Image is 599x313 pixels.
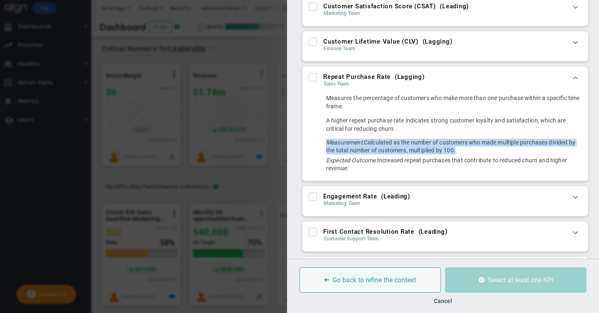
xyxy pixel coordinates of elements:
span: Increased repeat purchases that contribute to reduced churn and higher revenue. [326,157,567,171]
span: First Contact Resolution Rate [323,228,414,235]
p: A higher repeat purchase rate indicates strong customer loyalty and satisfaction, which are criti... [326,116,582,133]
span: ( [423,38,425,45]
span: ) [408,193,410,200]
span: Customer Satisfaction Score (CSAT) [323,2,436,10]
h5: Finance Team [324,45,582,53]
span: ) [450,38,453,45]
span: Select at least one KPI [488,276,553,284]
button: Go back to refine the context [299,267,441,293]
span: Engagement Rate [323,193,377,200]
span: Leading [384,193,408,200]
span: Go back to refine the context [332,276,416,284]
span: Measurement: [326,139,364,146]
span: ( [381,193,384,200]
span: ( [395,73,397,81]
h5: Marketing Team [324,10,582,17]
h5: Sales Team [324,80,582,88]
span: Leading [442,2,466,10]
span: Lagging [425,38,450,45]
span: Lagging [397,73,422,81]
span: Repeat Purchase Rate [323,73,391,81]
button: Select at least one KPI [445,267,587,293]
span: ( [418,228,421,235]
span: Leading [421,228,445,235]
span: ) [445,228,448,235]
span: Calculated as the number of customers who made multiple purchases divided by the total number of ... [326,139,575,154]
p: Measures the percentage of customers who make more than one purchase within a specific time frame. [326,94,582,110]
span: Customer Lifetime Value (CLV) [323,38,418,45]
span: ( [440,2,442,10]
span: ) [422,73,425,81]
h5: Customer Support Team [324,235,582,243]
span: ) [466,2,469,10]
span: Expected Outcome: [326,157,377,164]
h5: Marketing Team [324,200,582,208]
button: Cancel [434,298,452,304]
